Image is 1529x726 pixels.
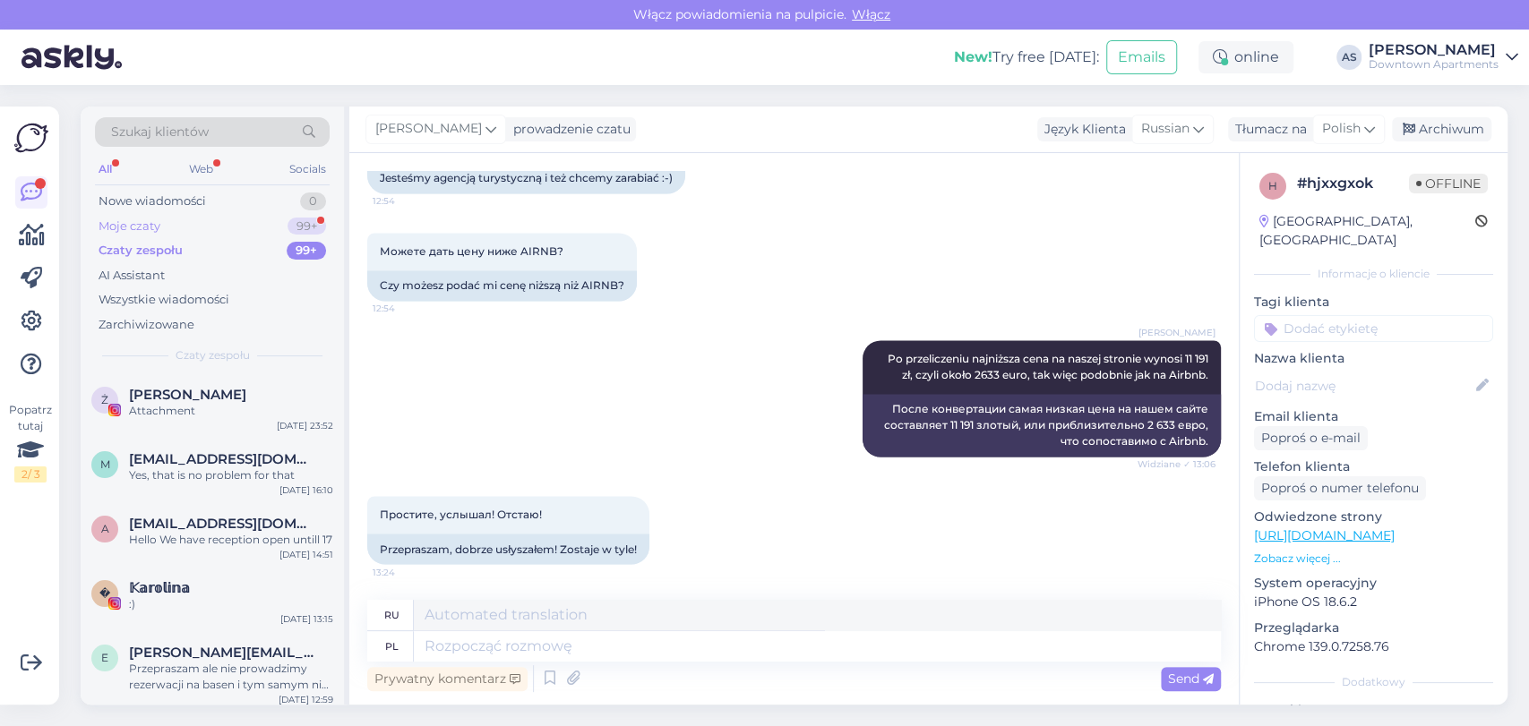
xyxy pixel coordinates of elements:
[286,158,330,181] div: Socials
[1106,40,1177,74] button: Emails
[1392,117,1491,141] div: Archiwum
[101,522,109,535] span: a
[1254,701,1493,720] p: Notatki
[129,596,333,612] div: :)
[1141,119,1190,139] span: Russian
[1254,293,1493,312] p: Tagi klienta
[279,483,333,497] div: [DATE] 16:10
[1409,174,1488,193] span: Offline
[287,242,326,260] div: 99+
[1336,45,1361,70] div: AS
[1228,120,1307,139] div: Tłumacz na
[1369,43,1518,72] a: [PERSON_NAME]Downtown Apartments
[1138,326,1215,339] span: [PERSON_NAME]
[373,194,440,208] span: 12:54
[14,466,47,483] div: 2 / 3
[1268,179,1277,192] span: h
[954,47,1099,68] div: Try free [DATE]:
[375,119,482,139] span: [PERSON_NAME]
[129,451,315,467] span: mantydutton@gmail.com
[1254,674,1493,690] div: Dodatkowy
[277,419,333,432] div: [DATE] 23:52
[1254,426,1368,450] div: Poproś o e-mail
[1254,457,1493,476] p: Telefon klienta
[1254,315,1493,342] input: Dodać etykietę
[129,661,333,693] div: Przepraszam ale nie prowadzimy rezerwacji na basen i tym samym nie możemy ich anulować , jedynie ...
[176,347,250,363] span: Czaty zespołu
[129,516,315,532] span: ania.pieczara8@gmail.com
[99,192,206,210] div: Nowe wiadomości
[99,316,194,334] div: Zarchiwizowane
[129,645,315,661] span: elizabeth.leszczynski101@gmail.com
[288,218,326,235] div: 99+
[373,565,440,578] span: 13:24
[1168,670,1214,687] span: Send
[846,6,896,22] span: Włącz
[506,120,631,139] div: prowadzenie czatu
[99,242,183,260] div: Czaty zespołu
[1255,376,1473,396] input: Dodaj nazwę
[1254,637,1493,656] p: Chrome 139.0.7258.76
[14,402,47,483] div: Popatrz tutaj
[1254,551,1493,567] p: Zobacz więcej ...
[129,532,333,548] div: Hello We have reception open untill 17
[1259,212,1475,250] div: [GEOGRAPHIC_DATA], [GEOGRAPHIC_DATA]
[100,457,110,471] span: m
[1037,120,1126,139] div: Język Klienta
[111,123,209,141] span: Szukaj klientów
[279,548,333,561] div: [DATE] 14:51
[1254,407,1493,426] p: Email klienta
[99,586,110,600] span: �
[185,158,217,181] div: Web
[1254,593,1493,611] p: iPhone OS 18.6.2
[1369,57,1499,72] div: Downtown Apartments
[99,291,229,309] div: Wszystkie wiadomości
[384,600,399,630] div: ru
[1254,574,1493,593] p: System operacyjny
[300,192,326,210] div: 0
[1297,173,1409,194] div: # hjxxgxok
[129,387,246,403] span: Żaneta Dudek
[1254,266,1493,282] div: Informacje o kliencie
[1254,476,1426,500] div: Poproś o numer telefonu
[367,534,649,564] div: Przepraszam, dobrze usłyszałem! Zostaje w tyle!
[367,163,685,193] div: Jesteśmy agencją turystyczną i też chcemy zarabiać :-)
[863,394,1221,457] div: После конвертации самая низкая цена на нашем сайте составляет 11 191 злотый, или приблизительно 2...
[367,667,528,691] div: Prywatny komentarz
[1254,619,1493,637] p: Przeglądarka
[1254,349,1493,368] p: Nazwa klienta
[279,693,333,706] div: [DATE] 12:59
[95,158,116,181] div: All
[129,403,333,419] div: Attachment
[380,244,563,258] span: Можете дать цену ниже AIRNB?
[380,508,542,521] span: Простите, услышал! Отстаю!
[99,267,165,285] div: AI Assistant
[1198,41,1293,73] div: online
[1138,457,1215,471] span: Widziane ✓ 13:06
[1322,119,1361,139] span: Polish
[129,467,333,483] div: Yes, that is no problem for that
[101,393,108,406] span: Ż
[1254,527,1395,543] a: [URL][DOMAIN_NAME]
[280,612,333,626] div: [DATE] 13:15
[367,270,637,301] div: Czy możesz podać mi cenę niższą niż AIRNB?
[954,48,992,65] b: New!
[14,121,48,155] img: Askly Logo
[129,580,190,596] span: 𝕂𝕒𝕣𝕠𝕝𝕚𝕟𝕒
[99,218,160,235] div: Moje czaty
[385,631,399,662] div: pl
[1369,43,1499,57] div: [PERSON_NAME]
[101,651,108,664] span: e
[373,302,440,315] span: 12:54
[888,352,1211,381] span: Po przeliczeniu najniższa cena na naszej stronie wynosi 11 191 zł, czyli około 2633 euro, tak wię...
[1254,508,1493,526] p: Odwiedzone strony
